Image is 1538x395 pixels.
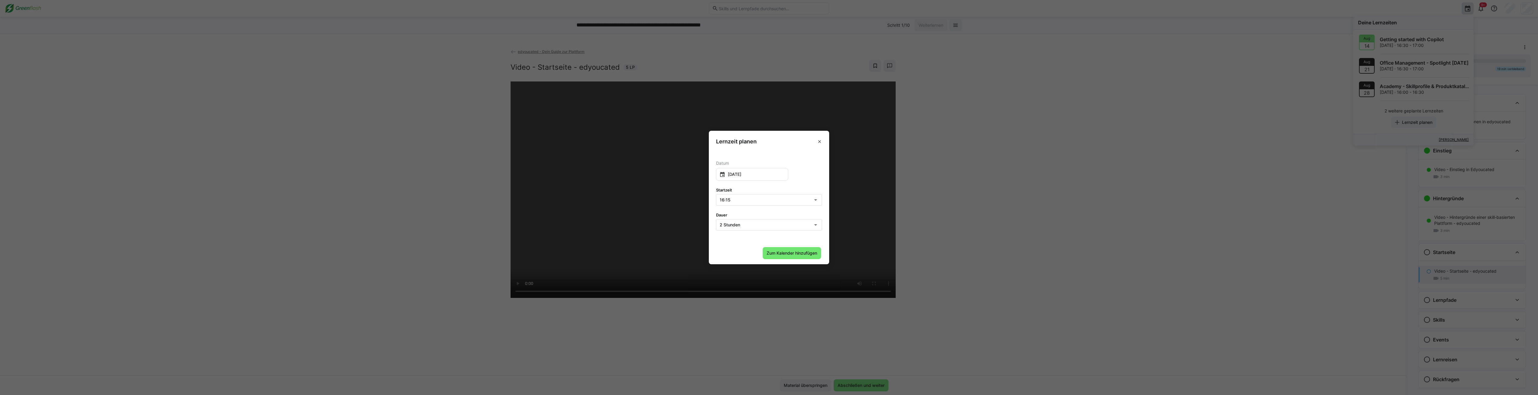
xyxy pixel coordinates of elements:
button: Zum Kalender hinzufügen [763,247,821,259]
input: Wähle ein Datum [725,171,785,177]
span: Datum [716,161,729,166]
label: Startzeit [716,187,822,193]
span: Zum Kalender hinzufügen [766,250,818,256]
span: 16:15 [720,197,730,203]
label: Dauer [716,212,822,218]
h3: Lernzeit planen [716,138,757,145]
span: 2 Stunden [720,222,740,228]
